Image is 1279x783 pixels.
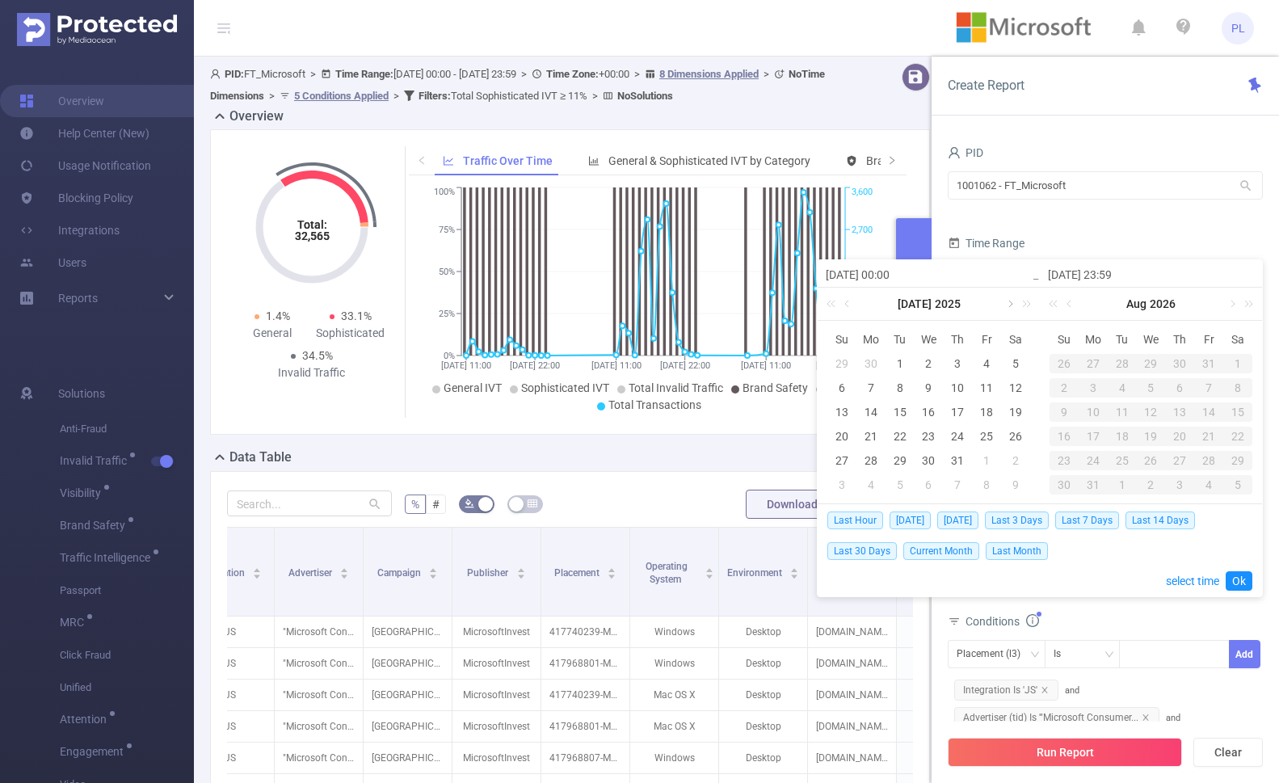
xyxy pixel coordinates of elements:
td: July 30, 2025 [915,448,944,473]
td: August 7, 2025 [943,473,972,497]
div: 3 [1165,475,1194,495]
span: > [759,68,774,80]
div: 24 [948,427,967,446]
div: 9 [1050,402,1079,422]
td: July 8, 2025 [886,376,915,400]
td: July 6, 2025 [827,376,856,400]
div: 27 [1165,451,1194,470]
span: Reports [58,292,98,305]
div: 17 [1079,427,1108,446]
td: July 19, 2025 [1001,400,1030,424]
td: July 22, 2025 [886,424,915,448]
a: Previous month (PageUp) [841,288,856,320]
td: July 26, 2026 [1050,352,1079,376]
td: August 1, 2026 [1223,352,1252,376]
div: 6 [832,378,852,398]
div: 3 [1079,378,1108,398]
span: We [1137,332,1166,347]
a: 2025 [933,288,962,320]
td: September 4, 2026 [1194,473,1223,497]
span: Traffic Over Time [463,154,553,167]
td: September 5, 2026 [1223,473,1252,497]
i: icon: right [887,155,897,165]
div: 20 [1165,427,1194,446]
td: June 29, 2025 [827,352,856,376]
span: > [587,90,603,102]
tspan: [DATE] 11:00 [441,360,491,371]
img: Protected Media [17,13,177,46]
div: 23 [919,427,938,446]
b: Filters : [419,90,451,102]
div: 30 [861,354,881,373]
td: July 31, 2026 [1194,352,1223,376]
tspan: 2,700 [852,225,873,235]
div: 12 [1006,378,1025,398]
i: icon: table [528,499,537,508]
div: 15 [890,402,910,422]
div: 27 [1079,354,1108,373]
td: July 23, 2025 [915,424,944,448]
div: 29 [1223,451,1252,470]
tspan: [DATE] 11:00 [591,360,642,371]
span: Su [827,332,856,347]
span: > [629,68,645,80]
td: September 1, 2026 [1108,473,1137,497]
div: 31 [1079,475,1108,495]
div: 30 [919,451,938,470]
span: Tu [1108,332,1137,347]
td: August 22, 2026 [1223,424,1252,448]
tspan: 0% [444,351,455,361]
td: August 24, 2026 [1079,448,1108,473]
td: July 10, 2025 [943,376,972,400]
td: July 24, 2025 [943,424,972,448]
div: 29 [832,354,852,373]
td: July 28, 2025 [856,448,886,473]
b: Time Range: [335,68,393,80]
td: August 10, 2026 [1079,400,1108,424]
div: 1 [1108,475,1137,495]
div: 9 [919,378,938,398]
h2: Overview [229,107,284,126]
tspan: [DATE] 22:00 [510,360,560,371]
td: August 6, 2025 [915,473,944,497]
span: > [264,90,280,102]
th: Sat [1001,327,1030,352]
td: August 3, 2025 [827,473,856,497]
div: 3 [832,475,852,495]
span: Passport [60,575,194,607]
td: August 9, 2026 [1050,400,1079,424]
td: August 2, 2025 [1001,448,1030,473]
td: September 3, 2026 [1165,473,1194,497]
div: 22 [890,427,910,446]
div: 30 [1050,475,1079,495]
div: 10 [948,378,967,398]
div: 31 [1194,354,1223,373]
tspan: 32,565 [294,229,329,242]
tspan: 3,600 [852,187,873,198]
div: 1 [977,451,996,470]
span: Brand Safety [743,381,808,394]
td: August 11, 2026 [1108,400,1137,424]
td: August 20, 2026 [1165,424,1194,448]
span: Sophisticated IVT [521,381,609,394]
td: August 29, 2026 [1223,448,1252,473]
td: July 14, 2025 [856,400,886,424]
span: Brand Safety (Detected) [866,154,987,167]
td: August 31, 2026 [1079,473,1108,497]
div: 8 [890,378,910,398]
span: Solutions [58,377,105,410]
div: 25 [977,427,996,446]
th: Sun [1050,327,1079,352]
td: August 14, 2026 [1194,400,1223,424]
div: 6 [919,475,938,495]
span: Anti-Fraud [60,413,194,445]
div: Sophisticated [312,325,390,342]
td: July 9, 2025 [915,376,944,400]
td: August 12, 2026 [1137,400,1166,424]
a: Aug [1125,288,1148,320]
b: Time Zone: [546,68,599,80]
span: Time Range [948,237,1024,250]
a: Overview [19,85,104,117]
td: July 29, 2026 [1137,352,1166,376]
td: July 17, 2025 [943,400,972,424]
